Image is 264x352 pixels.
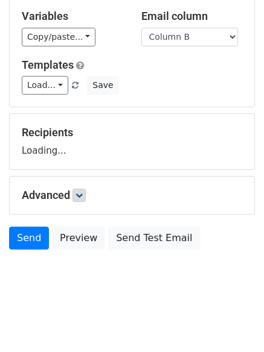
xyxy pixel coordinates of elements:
[22,58,74,71] a: Templates
[141,10,243,23] h5: Email column
[22,189,242,202] h5: Advanced
[22,10,123,23] h5: Variables
[22,28,95,46] a: Copy/paste...
[22,76,68,95] a: Load...
[22,126,242,139] h5: Recipients
[87,76,118,95] button: Save
[22,126,242,157] div: Loading...
[108,227,200,250] a: Send Test Email
[52,227,105,250] a: Preview
[9,227,49,250] a: Send
[204,294,264,352] iframe: Chat Widget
